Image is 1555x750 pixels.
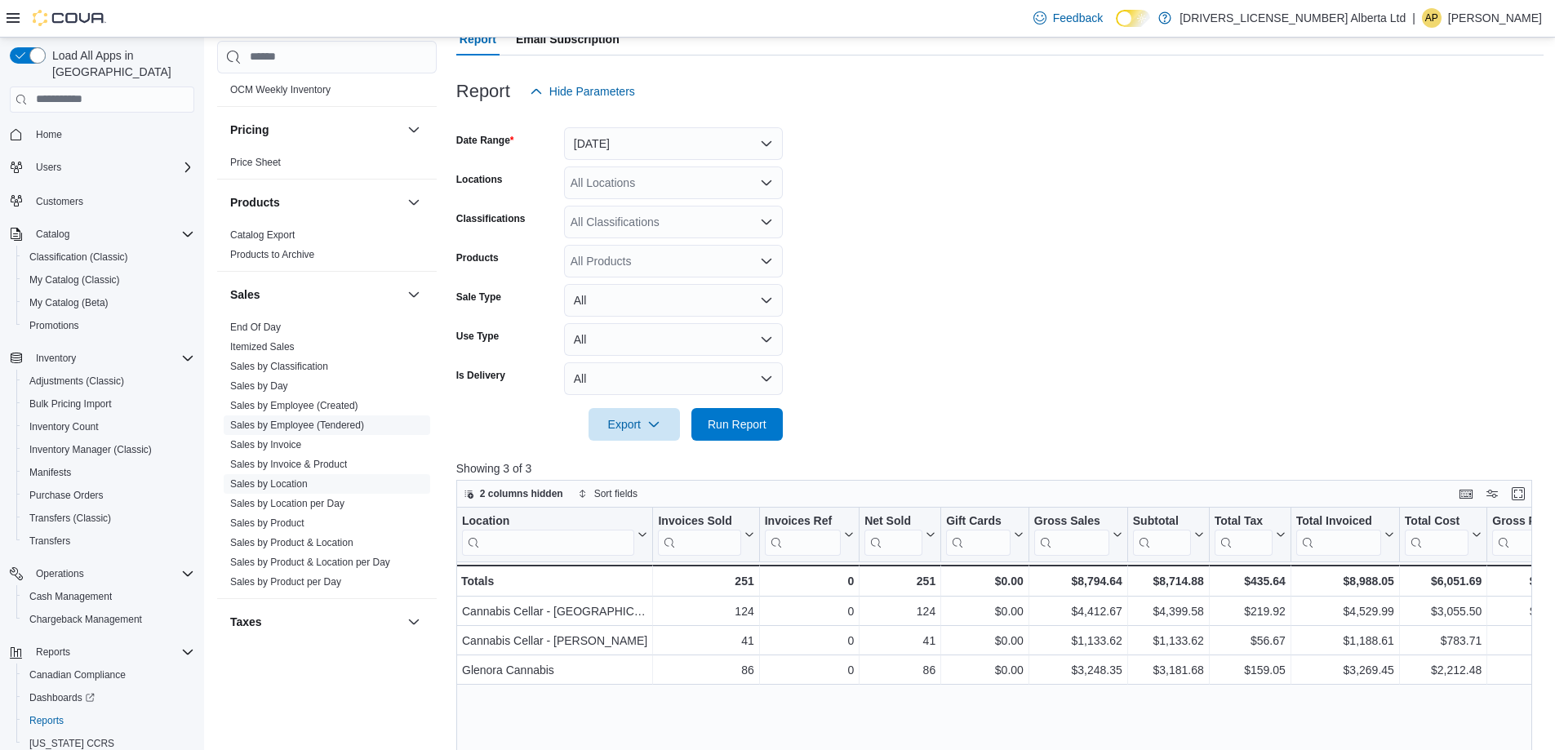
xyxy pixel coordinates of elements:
[230,286,401,303] button: Sales
[1133,601,1204,621] div: $4,399.58
[1027,2,1109,34] a: Feedback
[29,714,64,727] span: Reports
[230,229,295,241] a: Catalog Export
[23,711,70,730] a: Reports
[23,508,118,528] a: Transfers (Classic)
[946,514,1011,556] div: Gift Card Sales
[23,688,101,708] a: Dashboards
[1133,660,1204,680] div: $3,181.68
[230,477,308,490] span: Sales by Location
[691,408,783,441] button: Run Report
[29,737,114,750] span: [US_STATE] CCRS
[946,514,1011,530] div: Gift Cards
[23,417,105,437] a: Inventory Count
[1034,514,1109,556] div: Gross Sales
[230,537,353,548] a: Sales by Product & Location
[29,224,194,244] span: Catalog
[764,631,853,650] div: 0
[23,531,77,551] a: Transfers
[16,370,201,393] button: Adjustments (Classic)
[480,487,563,500] span: 2 columns hidden
[29,466,71,479] span: Manifests
[29,564,194,584] span: Operations
[23,531,194,551] span: Transfers
[29,124,194,144] span: Home
[16,484,201,507] button: Purchase Orders
[23,394,118,414] a: Bulk Pricing Import
[462,660,647,680] div: Glenora Cannabis
[230,614,401,630] button: Taxes
[1034,601,1122,621] div: $4,412.67
[23,293,115,313] a: My Catalog (Beta)
[23,486,110,505] a: Purchase Orders
[1405,601,1482,621] div: $3,055.50
[3,189,201,212] button: Customers
[36,567,84,580] span: Operations
[29,535,70,548] span: Transfers
[23,665,132,685] a: Canadian Compliance
[230,517,304,529] a: Sales by Product
[864,601,935,621] div: 124
[764,514,840,530] div: Invoices Ref
[1133,514,1191,530] div: Subtotal
[456,460,1544,477] p: Showing 3 of 3
[230,380,288,392] a: Sales by Day
[230,576,341,588] a: Sales by Product per Day
[760,215,773,229] button: Open list of options
[29,590,112,603] span: Cash Management
[23,371,194,391] span: Adjustments (Classic)
[29,251,128,264] span: Classification (Classic)
[230,286,260,303] h3: Sales
[456,173,503,186] label: Locations
[36,128,62,141] span: Home
[29,420,99,433] span: Inventory Count
[230,419,364,432] span: Sales by Employee (Tendered)
[1296,514,1394,556] button: Total Invoiced
[23,463,78,482] a: Manifests
[523,75,642,108] button: Hide Parameters
[404,193,424,212] button: Products
[1296,660,1394,680] div: $3,269.45
[460,23,496,55] span: Report
[658,571,753,591] div: 251
[1133,571,1204,591] div: $8,714.88
[23,440,194,459] span: Inventory Manager (Classic)
[3,223,201,246] button: Catalog
[230,194,280,211] h3: Products
[1296,514,1381,530] div: Total Invoiced
[1405,631,1482,650] div: $783.71
[23,316,86,335] a: Promotions
[29,512,111,525] span: Transfers (Classic)
[1133,514,1204,556] button: Subtotal
[217,80,437,106] div: OCM
[230,83,331,96] span: OCM Weekly Inventory
[230,157,281,168] a: Price Sheet
[16,461,201,484] button: Manifests
[16,530,201,553] button: Transfers
[230,419,364,431] a: Sales by Employee (Tendered)
[230,341,295,353] a: Itemized Sales
[230,459,347,470] a: Sales by Invoice & Product
[946,571,1024,591] div: $0.00
[1412,8,1415,28] p: |
[462,514,634,556] div: Location
[230,497,344,510] span: Sales by Location per Day
[23,270,194,290] span: My Catalog (Classic)
[29,668,126,681] span: Canadian Compliance
[23,270,127,290] a: My Catalog (Classic)
[230,399,358,412] span: Sales by Employee (Created)
[23,486,194,505] span: Purchase Orders
[16,438,201,461] button: Inventory Manager (Classic)
[571,484,644,504] button: Sort fields
[29,642,77,662] button: Reports
[23,247,135,267] a: Classification (Classic)
[230,340,295,353] span: Itemized Sales
[946,601,1024,621] div: $0.00
[462,601,647,621] div: Cannabis Cellar - [GEOGRAPHIC_DATA]
[230,379,288,393] span: Sales by Day
[217,317,437,598] div: Sales
[29,125,69,144] a: Home
[3,562,201,585] button: Operations
[1296,601,1394,621] div: $4,529.99
[36,646,70,659] span: Reports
